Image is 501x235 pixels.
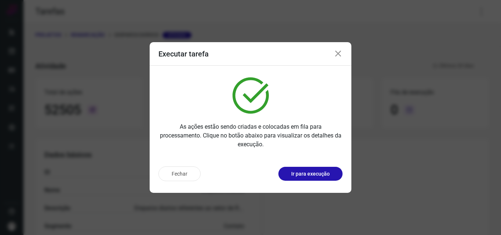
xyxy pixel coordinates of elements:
p: Ir para execução [291,170,330,178]
h3: Executar tarefa [158,49,209,58]
p: As ações estão sendo criadas e colocadas em fila para processamento. Clique no botão abaixo para ... [158,122,343,149]
img: verified.svg [233,77,269,114]
button: Fechar [158,166,201,181]
button: Ir para execução [278,167,343,181]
